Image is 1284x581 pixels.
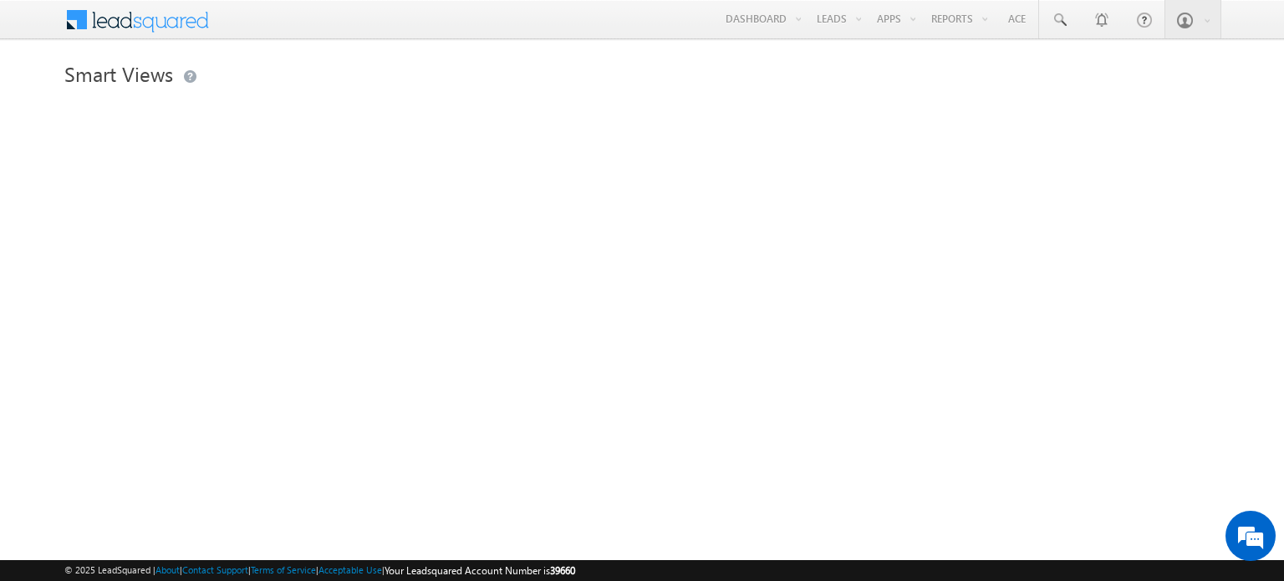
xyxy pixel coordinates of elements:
[550,564,575,577] span: 39660
[155,564,180,575] a: About
[251,564,316,575] a: Terms of Service
[64,60,173,87] span: Smart Views
[64,563,575,578] span: © 2025 LeadSquared | | | | |
[385,564,575,577] span: Your Leadsquared Account Number is
[182,564,248,575] a: Contact Support
[318,564,382,575] a: Acceptable Use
